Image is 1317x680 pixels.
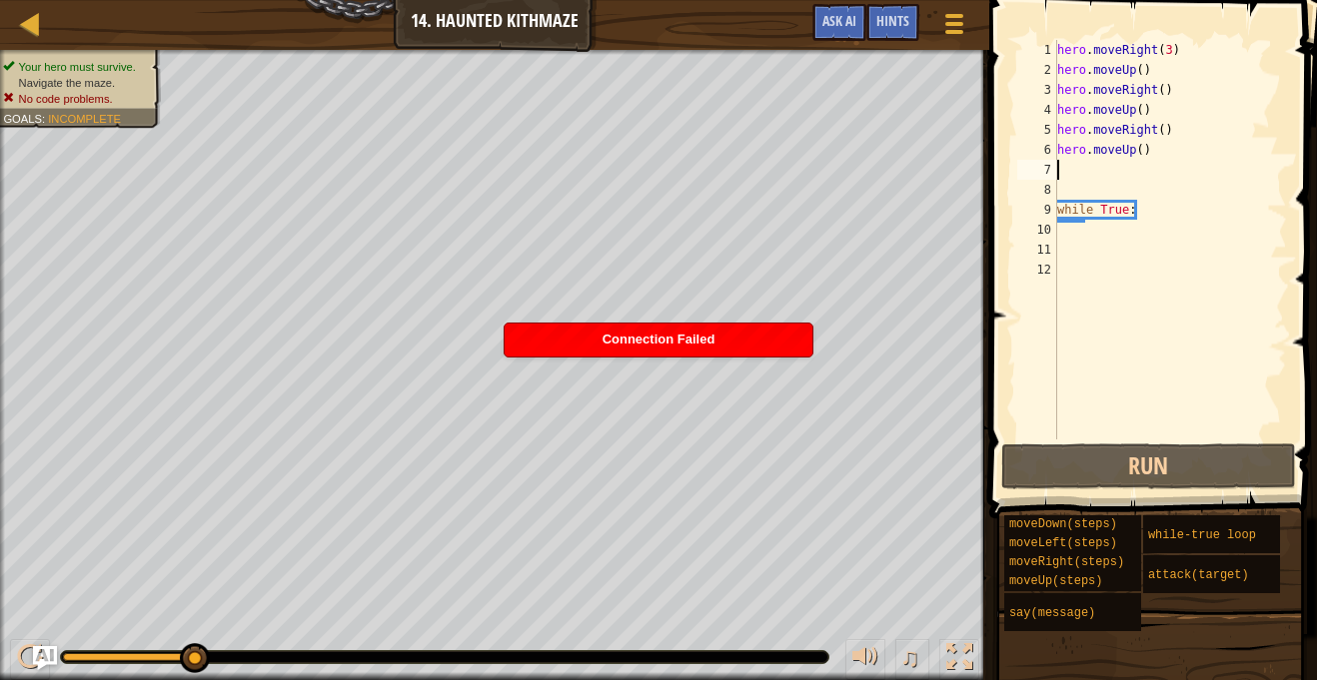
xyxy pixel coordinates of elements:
li: Navigate the maze. [3,75,149,91]
span: Navigate the maze. [19,76,116,89]
div: 8 [1017,180,1057,200]
div: 10 [1017,220,1057,240]
span: Ask AI [822,11,856,30]
div: 5 [1017,120,1057,140]
div: 11 [1017,240,1057,260]
button: Ask AI [33,646,57,670]
button: Toggle fullscreen [939,639,979,680]
span: No code problems. [19,92,113,105]
span: ♫ [899,642,919,672]
span: Connection Failed [603,332,715,346]
span: attack(target) [1148,568,1249,582]
span: say(message) [1009,606,1095,620]
div: 12 [1017,260,1057,280]
button: Ctrl + P: Play [10,639,50,680]
div: 6 [1017,140,1057,160]
span: while-true loop [1148,528,1256,542]
span: moveUp(steps) [1009,574,1103,588]
span: Incomplete [48,112,121,125]
button: Show game menu [929,4,979,51]
div: 1 [1017,40,1057,60]
button: Adjust volume [845,639,885,680]
div: 9 [1017,200,1057,220]
li: Your hero must survive. [3,59,149,75]
div: 4 [1017,100,1057,120]
div: 2 [1017,60,1057,80]
div: 3 [1017,80,1057,100]
span: Goals [3,112,42,125]
span: : [42,112,48,125]
span: moveLeft(steps) [1009,536,1117,550]
span: Hints [876,11,909,30]
button: ♫ [895,639,929,680]
li: No code problems. [3,91,149,107]
div: 7 [1017,160,1057,180]
span: Your hero must survive. [19,60,136,73]
span: moveDown(steps) [1009,517,1117,531]
button: Run [1001,443,1296,489]
span: moveRight(steps) [1009,555,1124,569]
button: Ask AI [812,4,866,41]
